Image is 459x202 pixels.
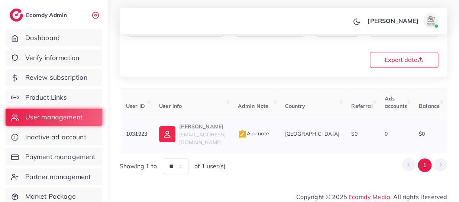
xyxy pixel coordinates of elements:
[25,172,91,182] span: Partner management
[26,11,69,19] h2: Ecomdy Admin
[10,9,69,21] a: logoEcomdy Admin
[120,162,157,170] span: Showing 1 to
[25,112,83,122] span: User management
[385,130,388,137] span: 0
[25,73,87,82] span: Review subscription
[126,130,147,137] span: 1031923
[238,130,269,137] span: Add note
[6,129,102,146] a: Inactive ad account
[370,52,438,68] button: Export data
[25,192,76,201] span: Market Package
[419,103,440,109] span: Balance
[126,103,145,109] span: User ID
[25,93,67,102] span: Product Links
[159,122,226,146] a: [PERSON_NAME][EMAIL_ADDRESS][DOMAIN_NAME]
[368,16,418,25] p: [PERSON_NAME]
[6,29,102,46] a: Dashboard
[349,193,390,201] a: Ecomdy Media
[6,109,102,126] a: User management
[25,33,60,43] span: Dashboard
[296,192,447,201] span: Copyright © 2025
[419,130,425,137] span: $0
[363,13,441,28] a: [PERSON_NAME]avatar
[285,103,305,109] span: Country
[194,162,226,170] span: of 1 user(s)
[25,132,86,142] span: Inactive ad account
[238,130,247,139] img: admin_note.cdd0b510.svg
[179,131,226,145] span: [EMAIL_ADDRESS][DOMAIN_NAME]
[10,9,23,21] img: logo
[6,49,102,66] a: Verify information
[390,192,447,201] span: , All rights Reserved
[238,103,269,109] span: Admin Note
[6,89,102,106] a: Product Links
[384,57,423,63] span: Export data
[351,130,357,137] span: $0
[418,158,431,172] button: Go to page 1
[159,126,175,142] img: ic-user-info.36bf1079.svg
[25,53,80,63] span: Verify information
[25,152,96,162] span: Payment management
[159,103,182,109] span: User info
[6,69,102,86] a: Review subscription
[402,158,447,172] ul: Pagination
[351,103,372,109] span: Referral
[6,148,102,165] a: Payment management
[285,130,340,137] span: [GEOGRAPHIC_DATA]
[385,95,407,109] span: Ads accounts
[423,13,438,28] img: avatar
[6,168,102,185] a: Partner management
[179,122,226,131] p: [PERSON_NAME]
